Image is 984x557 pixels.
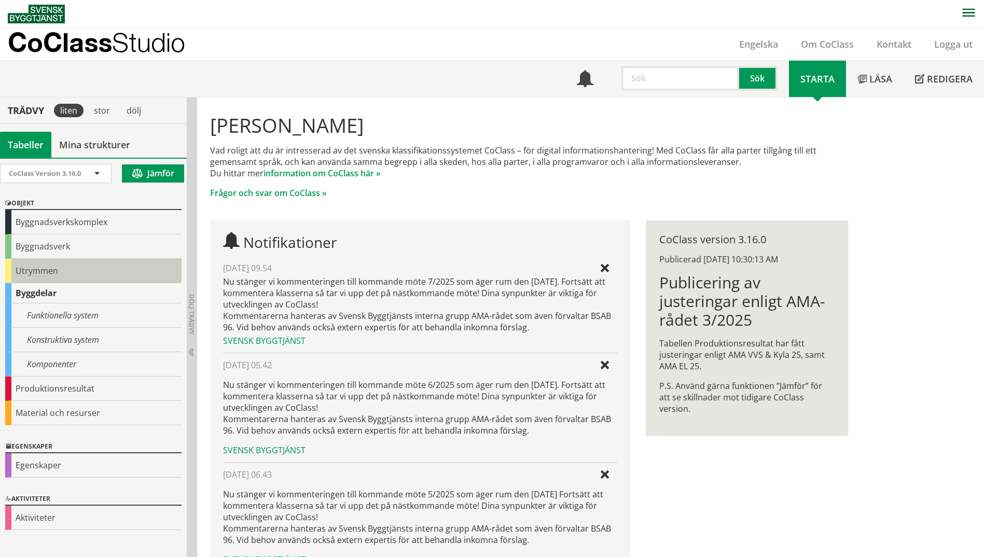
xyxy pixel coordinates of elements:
[51,132,138,158] a: Mina strukturer
[223,444,617,456] div: Svensk Byggtjänst
[5,259,182,283] div: Utrymmen
[5,377,182,401] div: Produktionsresultat
[789,61,846,97] a: Starta
[122,164,184,183] button: Jämför
[112,27,185,58] span: Studio
[243,232,337,252] span: Notifikationer
[210,187,327,199] a: Frågor och svar om CoClass »
[789,38,865,50] a: Om CoClass
[9,169,81,178] span: CoClass Version 3.16.0
[5,234,182,259] div: Byggnadsverk
[577,72,593,88] span: Notifikationer
[5,506,182,530] div: Aktiviteter
[264,168,381,179] a: information om CoClass här »
[659,380,834,414] p: P.S. Använd gärna funktionen ”Jämför” för att se skillnader mot tidigare CoClass version.
[223,489,617,546] p: Nu stänger vi kommenteringen till kommande möte 5/2025 som äger rum den [DATE] Fortsätt att komme...
[659,234,834,245] div: CoClass version 3.16.0
[5,283,182,303] div: Byggdelar
[865,38,923,50] a: Kontakt
[5,352,182,377] div: Komponenter
[11,494,50,503] font: Aktiviteter
[5,210,182,234] div: Byggnadsverkskomplex
[2,105,50,116] div: Trädvy
[223,335,617,346] div: Svensk Byggtjänst
[11,199,34,207] font: Objekt
[846,61,904,97] a: Läsa
[659,273,834,329] h1: Publicering av justeringar enligt AMA-rådet 3/2025
[5,453,182,478] div: Egenskaper
[621,66,739,91] input: Sök
[923,38,984,50] a: Logga ut
[869,73,892,85] span: Läsa
[210,114,848,136] h1: [PERSON_NAME]
[8,36,185,48] p: CoClass
[11,442,52,451] font: Egenskaper
[5,328,182,352] div: Konstruktiva system
[800,73,835,85] span: Starta
[927,73,973,85] span: Redigera
[659,254,834,265] div: Publicerad [DATE] 10:30:13 AM
[5,303,182,328] div: Funktionella system
[223,379,617,436] p: Nu stänger vi kommenteringen till kommande möte 6/2025 som äger rum den [DATE]. Fortsätt att komm...
[223,469,272,480] span: [DATE] 06.43
[8,28,207,60] a: CoClassStudio
[904,61,984,97] a: Redigera
[659,338,834,372] p: Tabellen Produktionsresultat har fått justeringar enligt AMA VVS & Kyla 25, samt AMA EL 25.
[223,359,272,371] span: [DATE] 05.42
[739,66,778,91] button: Sök
[5,401,182,425] div: Material och resurser
[54,104,84,117] div: liten
[223,276,617,333] div: Nu stänger vi kommenteringen till kommande möte 7/2025 som äger rum den [DATE]. Fortsätt att komm...
[88,104,116,117] div: stor
[210,145,816,179] font: Vad roligt att du är intresserad av det svenska klassifikationssystemet CoClass – för digital inf...
[187,294,196,335] span: Dölj trädvy
[147,168,174,179] font: Jämför
[8,5,65,23] img: Svensk Byggtjänst
[223,262,272,274] span: [DATE] 09.54
[728,38,789,50] a: Engelska
[120,104,147,117] div: dölj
